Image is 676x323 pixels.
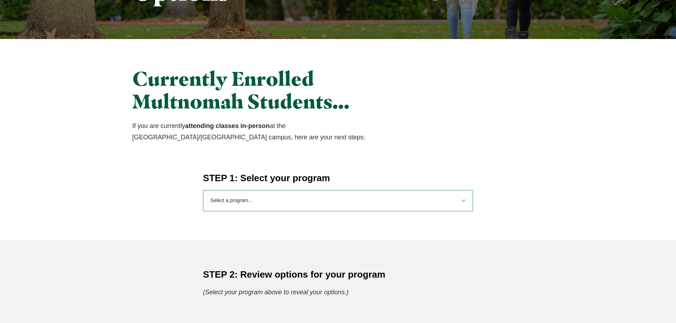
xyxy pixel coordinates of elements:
[132,67,402,113] h2: Currently Enrolled Multnomah Students…
[203,268,473,281] h4: STEP 2: Review options for your program
[203,172,473,184] h4: STEP 1: Select your program
[132,120,402,143] p: If you are currently at the [GEOGRAPHIC_DATA]/[GEOGRAPHIC_DATA] campus, here are your next steps:
[185,122,270,129] strong: attending classes in-person
[203,289,348,296] em: (Select your program above to reveal your options.)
